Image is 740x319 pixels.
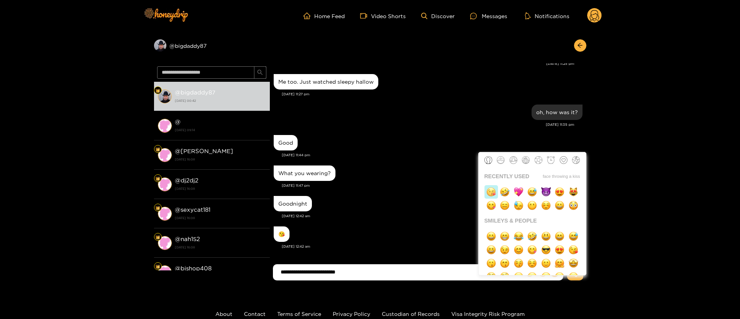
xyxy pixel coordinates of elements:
strong: @ sexycat181 [175,206,210,213]
div: [DATE] 11:35 pm [274,122,574,127]
img: conversation [158,236,172,250]
strong: @ nah152 [175,236,200,242]
img: 1f929.png [569,258,578,268]
span: home [303,12,314,19]
img: conversation [158,177,172,191]
img: 1f605.png [527,187,537,197]
div: [DATE] 11:25 pm [274,61,574,66]
img: 1f917.png [555,258,564,268]
img: 1f60d.png [555,187,564,197]
div: @bigdaddy87 [154,39,270,52]
span: arrow-left [577,42,583,49]
img: 1f609.png [500,245,510,255]
div: oh, how was it? [536,109,578,115]
img: 1f496.png [514,187,523,197]
img: 1f603.png [541,231,551,241]
img: Fan Level [156,176,160,181]
img: 1f618.png [486,187,496,197]
span: video-camera [360,12,371,19]
img: 263a-fe0f.png [527,258,537,268]
img: 1f636.png [527,201,537,210]
div: Oct. 15, 12:42 am [274,196,312,211]
div: Oct. 15, 12:42 am [274,226,290,242]
strong: [DATE] 00:42 [175,97,266,104]
div: Me too. Just watched sleepy hallow [278,79,374,85]
a: Video Shorts [360,12,406,19]
img: conversation [158,207,172,221]
img: 1f928.png [500,272,510,282]
img: 1f60a.png [514,245,523,255]
div: Oct. 14, 11:35 pm [532,105,583,120]
img: 1f611.png [527,272,537,282]
img: 1f633.png [569,201,578,210]
img: 1f60f.png [569,272,578,282]
img: 1f60b.png [486,201,496,210]
img: 1f923.png [500,187,510,197]
strong: [DATE] 09:14 [175,127,266,133]
div: Oct. 14, 11:27 pm [274,74,378,89]
img: 1f617.png [486,258,496,268]
div: Goodnight [278,201,307,207]
strong: @ dj2dj2 [175,177,198,184]
button: Notifications [523,12,572,20]
div: What you wearing? [278,170,331,176]
img: 1f600.png [555,201,564,210]
img: conversation [158,89,172,103]
img: 1f604.png [555,231,564,241]
div: [DATE] 11:27 pm [282,91,583,97]
img: 1f61a.png [514,258,523,268]
img: 1f608.png [541,187,551,197]
img: 1f602.png [514,231,523,241]
img: 1f63b.png [569,187,578,197]
img: Fan Level [156,88,160,93]
img: Fan Level [156,235,160,240]
img: 1f613.png [514,201,523,210]
div: [DATE] 12:42 am [282,213,583,219]
img: 1f610.png [514,272,523,282]
img: 1f644.png [555,272,564,282]
button: arrow-left [574,39,586,52]
img: Fan Level [156,206,160,210]
img: Fan Level [156,264,160,269]
img: conversation [158,265,172,279]
span: search [257,69,263,76]
div: Oct. 14, 11:44 pm [274,135,298,150]
img: 1f914.png [486,272,496,282]
a: About [215,311,232,317]
strong: [DATE] 16:08 [175,244,266,251]
img: 1f605.png [569,231,578,241]
a: Privacy Policy [333,311,370,317]
strong: @ [PERSON_NAME] [175,148,233,154]
strong: @ [175,118,181,125]
img: 1f611.png [500,201,510,210]
img: 1f60d.png [555,245,564,255]
div: [DATE] 11:44 pm [282,152,583,158]
img: 1f600.png [486,231,496,241]
img: 1f60e.png [541,245,551,255]
a: Contact [244,311,266,317]
a: Home Feed [303,12,345,19]
img: 1f923.png [527,231,537,241]
img: conversation [158,148,172,162]
strong: @ bigdaddy87 [175,89,215,96]
a: Custodian of Records [382,311,440,317]
strong: @ bishop408 [175,265,212,272]
img: 1f60b.png [527,245,537,255]
img: 1f636.png [541,272,551,282]
div: Messages [470,12,507,20]
div: Good [278,140,293,146]
a: Terms of Service [277,311,321,317]
div: Oct. 14, 11:47 pm [274,165,335,181]
a: Visa Integrity Risk Program [451,311,525,317]
div: 😘 [278,231,285,237]
img: 1f618.png [569,245,578,255]
img: 1f619.png [500,258,510,268]
a: Discover [421,13,455,19]
strong: [DATE] 16:08 [175,185,266,192]
strong: [DATE] 16:08 [175,156,266,163]
strong: [DATE] 16:08 [175,214,266,221]
img: 1f606.png [486,245,496,255]
div: [DATE] 11:47 pm [282,183,583,188]
img: conversation [158,119,172,133]
div: [DATE] 12:42 am [282,244,583,249]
